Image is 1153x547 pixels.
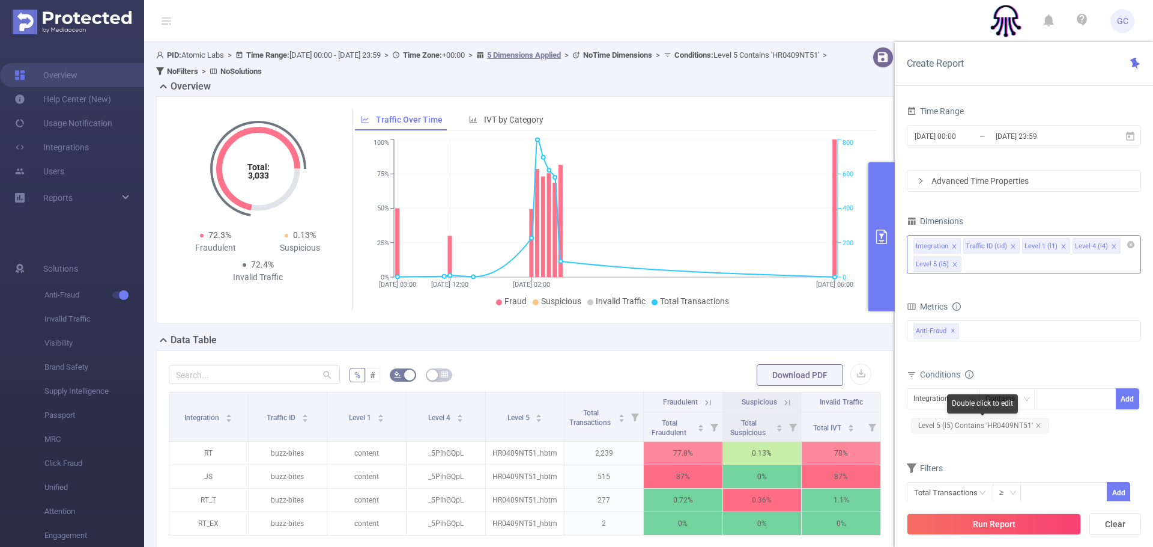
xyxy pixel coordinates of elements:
i: icon: bar-chart [469,115,477,124]
span: Time Range [907,106,964,116]
div: Sort [618,412,625,420]
span: Reports [43,193,73,203]
button: Clear [1089,513,1141,535]
tspan: [DATE] 06:00 [816,281,853,289]
i: icon: close [1111,243,1117,251]
span: 0.13% [293,230,316,240]
span: GC [1117,9,1128,33]
p: buzz-bites [249,465,327,488]
p: 2 [564,512,643,535]
span: Solutions [43,257,78,281]
span: MRC [44,427,144,451]
li: Integration [913,238,961,254]
p: HR0409NT51_hbtm [486,489,564,512]
a: Help Center (New) [14,87,111,111]
b: Time Zone: [403,50,442,60]
i: icon: caret-up [847,423,854,426]
i: icon: caret-down [301,417,308,421]
i: icon: close [1061,243,1067,251]
h2: Overview [171,79,211,94]
div: Fraudulent [174,242,258,254]
div: Traffic ID (tid) [966,239,1007,254]
tspan: 0 [843,273,846,281]
tspan: Total: [247,162,269,172]
b: No Filters [167,67,198,76]
tspan: 25% [377,239,389,247]
i: icon: right [917,177,924,185]
i: icon: user [156,51,167,59]
span: Click Fraud [44,451,144,475]
i: icon: down [1023,396,1030,404]
div: ≥ [999,483,1012,503]
p: _5PihGQpL [407,489,485,512]
img: Protected Media [13,10,132,34]
tspan: 50% [377,205,389,213]
p: content [327,465,406,488]
p: RT [169,442,248,465]
tspan: 400 [843,205,853,213]
button: Add [1107,482,1130,503]
p: 0% [644,512,722,535]
i: icon: close [952,261,958,269]
div: Sort [697,423,704,430]
span: # [370,370,375,380]
p: content [327,442,406,465]
span: Invalid Traffic [820,398,863,406]
p: 87% [802,465,880,488]
i: icon: close-circle [1127,241,1134,248]
div: Integration [916,239,948,254]
p: HR0409NT51_hbtm [486,465,564,488]
p: buzz-bites [249,489,327,512]
p: buzz-bites [249,442,327,465]
button: Run Report [907,513,1081,535]
input: End date [994,128,1092,144]
p: 2,239 [564,442,643,465]
i: Filter menu [864,412,880,441]
p: 277 [564,489,643,512]
span: > [819,50,831,60]
li: Level 1 (l1) [1022,238,1070,254]
span: Invalid Traffic [44,307,144,331]
p: 0.36% [723,489,802,512]
span: Brand Safety [44,355,144,379]
p: 78% [802,442,880,465]
span: > [652,50,664,60]
span: Conditions [920,370,973,379]
p: content [327,489,406,512]
span: ✕ [951,324,955,338]
div: icon: rightAdvanced Time Properties [907,171,1140,191]
i: icon: info-circle [952,302,961,311]
i: icon: caret-down [226,417,232,421]
i: icon: caret-up [697,423,704,426]
span: 72.4% [251,260,274,269]
i: icon: caret-up [456,412,463,416]
p: 1.1% [802,489,880,512]
i: icon: caret-up [776,423,783,426]
tspan: 0% [381,273,389,281]
p: RT_EX [169,512,248,535]
i: icon: close [1035,423,1041,429]
span: > [561,50,572,60]
li: Level 4 (l4) [1073,238,1121,254]
span: Anti-Fraud [913,323,959,339]
a: Reports [43,186,73,210]
div: Sort [535,412,542,420]
p: 0% [723,512,802,535]
span: Supply Intelligence [44,379,144,403]
input: Search... [169,365,340,384]
i: icon: caret-down [697,427,704,430]
p: 0% [802,512,880,535]
b: Time Range: [246,50,289,60]
span: Filters [907,463,943,473]
i: icon: line-chart [361,115,369,124]
a: Overview [14,63,77,87]
div: Level 4 (l4) [1075,239,1108,254]
i: icon: close [1010,243,1016,251]
tspan: 3,033 [247,171,268,180]
a: Integrations [14,135,89,159]
span: Suspicious [541,296,581,306]
li: Traffic ID (tid) [963,238,1020,254]
span: Integration [184,414,221,422]
span: Atomic Labs [DATE] 00:00 - [DATE] 23:59 +00:00 [156,50,831,76]
span: Total Transactions [660,296,729,306]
